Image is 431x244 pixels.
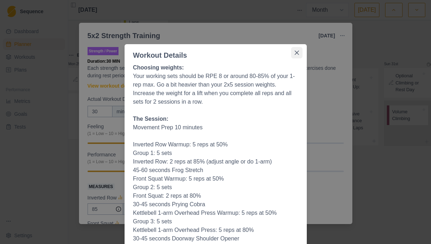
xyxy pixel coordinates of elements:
[133,226,298,234] li: Kettlebell 1-arm Overhead Press: 5 reps at 80%
[133,175,298,183] p: Front Squat Warmup: 5 reps at 50%
[133,64,184,71] strong: Choosing weights:
[133,200,298,209] li: 30-45 seconds Prying Cobra
[133,209,298,217] p: Kettlebell 1-arm Overhead Press Warmup: 5 reps at 50%
[133,183,298,192] p: Group 2: 5 sets
[133,166,298,175] li: 45-60 seconds Frog Stretch
[133,234,298,243] li: 30-45 seconds Doorway Shoulder Opener
[133,157,298,166] li: Inverted Row: 2 reps at 85% (adjust angle or do 1-arm)
[133,192,298,200] li: Front Squat: 2 reps at 80%
[133,149,298,157] p: Group 1: 5 sets
[133,116,169,122] strong: The Session:
[291,47,303,58] button: Close
[133,217,298,226] p: Group 3: 5 sets
[133,123,298,132] p: Movement Prep 10 minutes
[133,140,298,149] p: Inverted Row Warmup: 5 reps at 50%
[125,44,307,61] header: Workout Details
[133,72,298,106] p: Your working sets should be RPE 8 or around 80-85% of your 1-rep max. Go a bit heavier than your ...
